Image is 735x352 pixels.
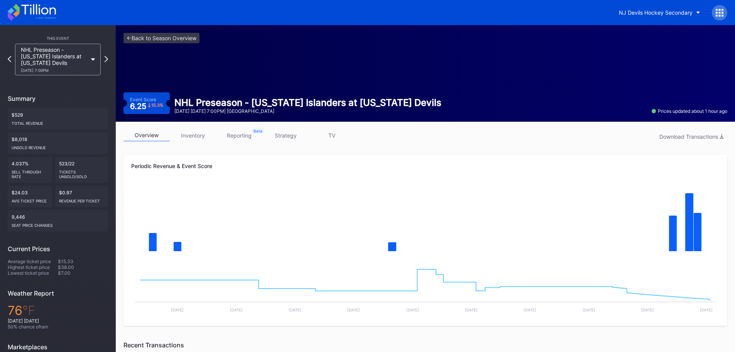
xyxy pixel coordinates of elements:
text: [DATE] [583,308,595,312]
div: Download Transactions [659,133,723,140]
div: $38.00 [58,264,108,270]
text: [DATE] [641,308,654,312]
div: Summary [8,95,108,102]
text: [DATE] [171,308,184,312]
div: Avg ticket price [12,196,48,203]
div: Prices updated about 1 hour ago [652,108,727,114]
div: $24.03 [8,186,52,207]
a: overview [123,129,170,141]
text: [DATE] [230,308,243,312]
div: Average ticket price [8,258,58,264]
div: 9,446 [8,210,108,231]
div: Periodic Revenue & Event Score [131,163,720,169]
div: $0.97 [55,186,108,207]
button: NJ Devils Hockey Secondary [613,5,706,20]
a: strategy [262,129,309,141]
div: 50 % chance of rain [8,324,108,330]
button: Download Transactions [656,131,727,142]
div: 6.25 [130,102,164,110]
div: [DATE] 7:00PM [21,68,87,73]
a: inventory [170,129,216,141]
text: [DATE] [289,308,301,312]
svg: Chart title [131,260,720,318]
div: 76 [8,303,108,318]
div: NJ Devils Hockey Secondary [619,9,693,16]
div: Highest ticket price [8,264,58,270]
a: <-Back to Season Overview [123,33,199,43]
div: This Event [8,36,108,41]
div: Marketplaces [8,343,108,351]
div: $529 [8,108,108,129]
div: Total Revenue [12,118,104,126]
a: TV [309,129,355,141]
div: 15.3 % [151,103,163,107]
div: Sell Through Rate [12,167,48,179]
div: NHL Preseason - [US_STATE] Islanders at [US_STATE] Devils [174,97,441,108]
div: Revenue per ticket [59,196,105,203]
div: NHL Preseason - [US_STATE] Islanders at [US_STATE] Devils [21,46,87,73]
div: Event Score [130,97,156,102]
div: Tickets Unsold/Sold [59,167,105,179]
div: 523/22 [55,157,108,183]
div: [DATE] [DATE] 7:00PM | [GEOGRAPHIC_DATA] [174,108,441,114]
div: 4.037% [8,157,52,183]
text: [DATE] [347,308,360,312]
div: Lowest ticket price [8,270,58,276]
div: seat price changes [12,220,104,228]
div: Weather Report [8,289,108,297]
text: [DATE] [524,308,536,312]
div: Unsold Revenue [12,142,104,150]
text: [DATE] [700,308,713,312]
text: [DATE] [406,308,419,312]
div: $8,018 [8,133,108,154]
div: [DATE] [DATE] [8,318,108,324]
div: $15.33 [58,258,108,264]
div: Recent Transactions [123,341,727,349]
svg: Chart title [131,183,720,260]
span: ℉ [22,303,35,318]
a: reporting [216,129,262,141]
div: Current Prices [8,245,108,253]
div: $7.00 [58,270,108,276]
text: [DATE] [465,308,478,312]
